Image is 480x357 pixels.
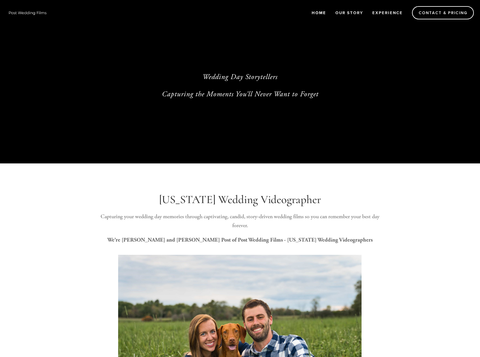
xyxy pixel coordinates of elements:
[93,212,387,230] p: Capturing your wedding day memories through captivating, candid, story-driven wedding films so yo...
[412,6,474,19] a: Contact & Pricing
[331,8,367,18] a: Our Story
[103,71,377,82] p: Wedding Day Storytellers
[308,8,330,18] a: Home
[6,8,49,17] img: Wisconsin Wedding Videographer
[103,89,377,100] p: Capturing the Moments You’ll Never Want to Forget
[93,193,387,207] h1: [US_STATE] Wedding Videographer
[368,8,407,18] a: Experience
[107,237,373,243] strong: We’re [PERSON_NAME] and [PERSON_NAME] Post of Post Wedding Films - [US_STATE] Wedding Videographers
